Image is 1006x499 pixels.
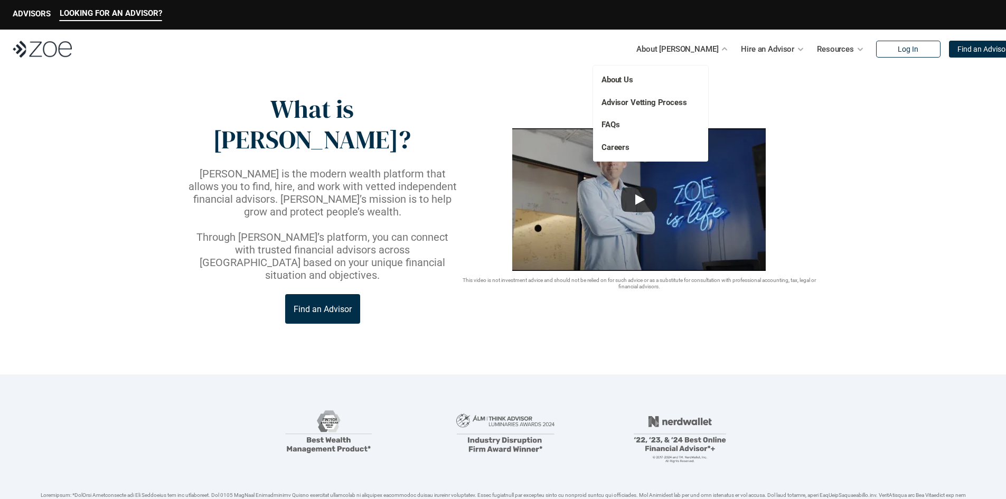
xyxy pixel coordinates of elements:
[186,231,459,281] p: Through [PERSON_NAME]’s platform, you can connect with trusted financial advisors across [GEOGRAP...
[601,143,629,152] a: Careers
[636,41,718,57] p: About [PERSON_NAME]
[13,9,51,18] p: ADVISORS
[186,167,459,218] p: [PERSON_NAME] is the modern wealth platform that allows you to find, hire, and work with vetted i...
[459,277,820,290] p: This video is not investment advice and should not be relied on for such advice or as a substitut...
[512,128,766,271] img: sddefault.webp
[601,98,687,107] a: Advisor Vetting Process
[186,94,437,155] p: What is [PERSON_NAME]?
[741,41,794,57] p: Hire an Advisor
[294,304,352,314] p: Find an Advisor
[60,8,162,18] p: LOOKING FOR AN ADVISOR?
[285,294,360,324] a: Find an Advisor
[601,75,633,84] a: About Us
[817,41,854,57] p: Resources
[621,187,657,212] button: Play
[876,41,941,58] a: Log In
[601,120,619,129] a: FAQs
[898,45,918,54] p: Log In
